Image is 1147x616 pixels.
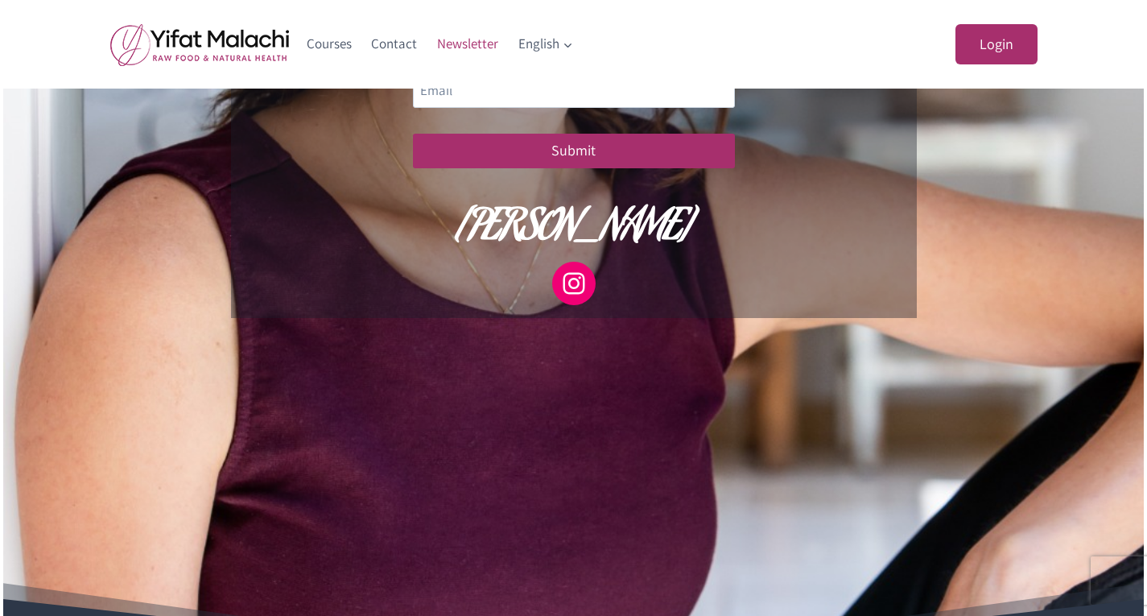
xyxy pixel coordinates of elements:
button: Submit [413,134,735,168]
a: Newsletter [427,25,509,64]
button: Child menu of English [508,25,583,64]
nav: Primary Navigation [297,25,584,64]
img: yifat_logo41_en.png [110,23,289,66]
h2: [PERSON_NAME] [244,201,904,263]
a: Contact [361,25,427,64]
a: Courses [297,25,362,64]
input: Email [413,73,735,108]
a: Login [955,24,1038,65]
